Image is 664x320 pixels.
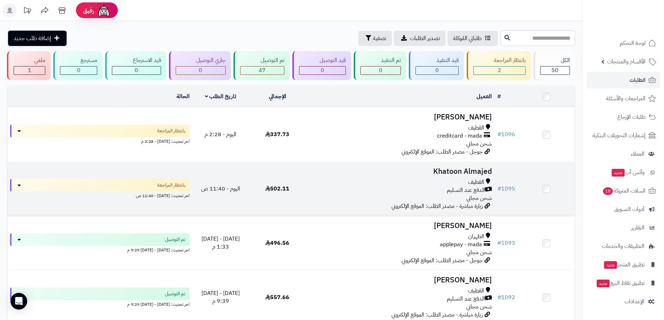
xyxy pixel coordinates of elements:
div: 0 [361,67,400,75]
span: شحن مجاني [466,248,492,257]
div: 0 [112,67,160,75]
span: طلباتي المُوكلة [453,34,482,42]
span: إشعارات التحويلات البنكية [593,131,646,140]
span: المراجعات والأسئلة [606,94,646,103]
a: جاري التوصيل 0 [168,51,232,80]
div: اخر تحديث: [DATE] - [DATE] 9:29 م [10,246,190,253]
span: creditcard - mada [437,132,482,140]
span: شحن مجاني [466,140,492,148]
span: [DATE] - [DATE] 1:33 م [201,235,240,251]
span: القطيف [468,124,484,132]
a: تحديثات المنصة [18,3,36,19]
span: applepay - mada [440,241,482,249]
h3: [PERSON_NAME] [308,113,492,121]
span: القطيف [468,178,484,186]
a: تصدير الطلبات [394,31,445,46]
a: وآتس آبجديد [587,164,660,181]
a: السلات المتروكة18 [587,182,660,199]
span: 496.56 [265,239,289,247]
span: العملاء [631,149,644,159]
span: الأقسام والمنتجات [607,57,646,67]
span: # [497,185,501,193]
span: القطيف [468,287,484,295]
a: الإعدادات [587,293,660,310]
span: السلات المتروكة [602,186,646,196]
span: 0 [77,66,81,75]
span: 0 [199,66,202,75]
span: 557.66 [265,293,289,302]
span: طلبات الإرجاع [617,112,646,122]
span: تصفية [373,34,386,42]
img: logo-2.png [617,5,657,20]
a: إضافة طلب جديد [8,31,67,46]
div: اخر تحديث: [DATE] - 11:40 ص [10,192,190,199]
a: بانتظار المراجعة 2 [465,51,532,80]
span: التطبيقات والخدمات [602,241,644,251]
div: جاري التوصيل [176,56,226,64]
span: جديد [604,261,617,269]
a: قيد التوصيل 0 [291,51,352,80]
a: أدوات التسويق [587,201,660,218]
span: تطبيق المتجر [603,260,644,270]
a: تم التنفيذ 0 [352,51,407,80]
span: تم التوصيل [165,290,185,297]
a: تطبيق نقاط البيعجديد [587,275,660,291]
span: اليوم - 2:28 م [205,130,236,139]
span: الدفع عند التسليم [447,186,485,194]
div: مسترجع [60,56,97,64]
div: بانتظار المراجعة [473,56,526,64]
span: # [497,239,501,247]
a: المراجعات والأسئلة [587,90,660,107]
a: التقارير [587,219,660,236]
a: #1092 [497,293,515,302]
span: بانتظار المراجعة [157,182,185,189]
span: 1 [28,66,31,75]
a: تم التوصيل 47 [232,51,291,80]
span: جوجل - مصدر الطلب: الموقع الإلكتروني [402,148,483,156]
span: # [497,293,501,302]
a: الإجمالي [269,92,286,101]
span: الإعدادات [625,297,644,306]
div: ملغي [14,56,45,64]
button: تصفية [358,31,392,46]
span: لوحة التحكم [620,38,646,48]
a: العميل [476,92,492,101]
a: العملاء [587,146,660,162]
span: زيارة مباشرة - مصدر الطلب: الموقع الإلكتروني [391,202,483,210]
a: طلبات الإرجاع [587,109,660,125]
span: [DATE] - [DATE] 9:39 م [201,289,240,305]
span: شحن مجاني [466,303,492,311]
span: الطلبات [629,75,646,85]
div: قيد الاسترجاع [112,56,161,64]
span: الظهران [468,233,484,241]
span: 502.11 [265,185,289,193]
div: اخر تحديث: [DATE] - 2:28 م [10,137,190,145]
a: تطبيق المتجرجديد [587,256,660,273]
div: 0 [176,67,225,75]
span: شحن مجاني [466,194,492,202]
div: 47 [241,67,284,75]
a: التطبيقات والخدمات [587,238,660,255]
div: 0 [299,67,345,75]
a: مسترجع 0 [52,51,104,80]
div: 0 [60,67,97,75]
a: الطلبات [587,72,660,88]
a: الكل50 [532,51,577,80]
div: اخر تحديث: [DATE] - [DATE] 9:29 م [10,300,190,307]
a: طلباتي المُوكلة [448,31,498,46]
a: تاريخ الطلب [205,92,237,101]
div: تم التنفيذ [360,56,401,64]
a: # [497,92,501,101]
span: جوجل - مصدر الطلب: الموقع الإلكتروني [402,256,483,265]
span: تصدير الطلبات [410,34,440,42]
div: 2 [474,67,525,75]
a: الحالة [176,92,190,101]
div: Open Intercom Messenger [10,293,27,310]
span: بانتظار المراجعة [157,127,185,134]
a: قيد التنفيذ 0 [407,51,465,80]
span: 0 [321,66,324,75]
span: 0 [135,66,138,75]
a: لوحة التحكم [587,35,660,52]
span: 47 [259,66,266,75]
span: 337.73 [265,130,289,139]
